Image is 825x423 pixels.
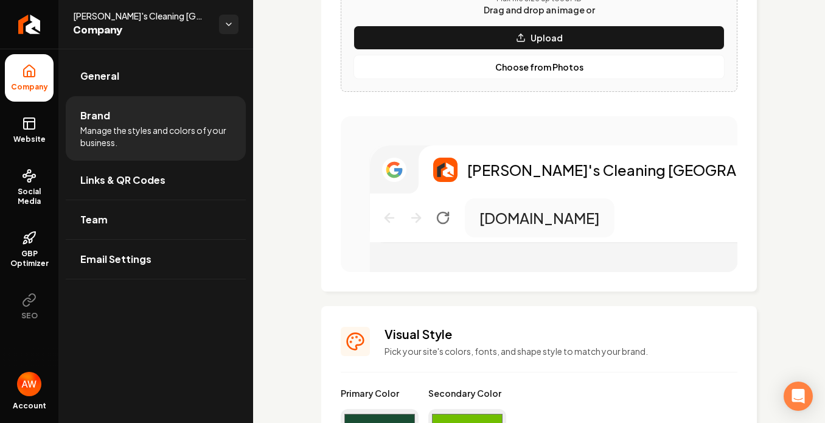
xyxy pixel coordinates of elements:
a: General [66,57,246,96]
img: Logo [433,158,458,182]
h3: Visual Style [385,326,737,343]
span: Website [9,135,50,144]
span: Account [13,401,46,411]
span: Drag and drop an image or [484,4,595,15]
a: Social Media [5,159,54,216]
span: Email Settings [80,252,151,267]
p: [DOMAIN_NAME] [479,208,600,228]
a: Email Settings [66,240,246,279]
label: Secondary Color [428,387,506,399]
a: Website [5,107,54,154]
span: Manage the styles and colors of your business. [80,124,231,149]
span: Social Media [5,187,54,206]
span: Team [80,212,108,227]
img: Rebolt Logo [18,15,41,34]
span: Company [6,82,53,92]
span: Brand [80,108,110,123]
span: SEO [16,311,43,321]
p: Upload [531,32,563,44]
span: [PERSON_NAME]'s Cleaning [GEOGRAPHIC_DATA] [73,10,209,22]
a: Links & QR Codes [66,161,246,200]
label: Primary Color [341,387,419,399]
button: Upload [353,26,725,50]
img: Alexa Wiley [17,372,41,396]
span: GBP Optimizer [5,249,54,268]
span: Company [73,22,209,39]
a: GBP Optimizer [5,221,54,278]
button: Choose from Photos [353,55,725,79]
p: Choose from Photos [495,61,583,73]
p: Pick your site's colors, fonts, and shape style to match your brand. [385,345,737,357]
span: Links & QR Codes [80,173,165,187]
button: Open user button [17,372,41,396]
a: Team [66,200,246,239]
span: General [80,69,119,83]
button: SEO [5,283,54,330]
p: [PERSON_NAME]'s Cleaning [GEOGRAPHIC_DATA] [467,160,823,180]
div: Open Intercom Messenger [784,382,813,411]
